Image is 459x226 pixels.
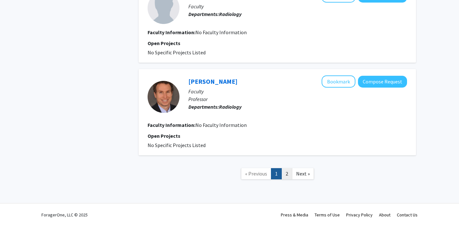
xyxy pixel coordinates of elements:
a: Privacy Policy [346,212,373,218]
span: Next » [296,170,310,177]
p: Open Projects [148,132,407,140]
a: [PERSON_NAME] [188,77,237,85]
a: 1 [271,168,282,179]
span: No Faculty Information [195,29,247,35]
a: About [379,212,390,218]
button: Add Andrew Newberg to Bookmarks [322,75,355,88]
b: Departments: [188,104,219,110]
a: 2 [281,168,292,179]
a: Next [292,168,314,179]
a: Press & Media [281,212,308,218]
span: No Specific Projects Listed [148,49,206,56]
button: Compose Request to Andrew Newberg [358,76,407,88]
span: No Faculty Information [195,122,247,128]
p: Professor [188,95,407,103]
b: Radiology [219,104,242,110]
p: Faculty [188,88,407,95]
a: Previous Page [241,168,271,179]
b: Departments: [188,11,219,17]
span: « Previous [245,170,267,177]
span: No Specific Projects Listed [148,142,206,148]
b: Faculty Information: [148,122,195,128]
nav: Page navigation [139,162,416,188]
a: Terms of Use [315,212,340,218]
p: Faculty [188,3,407,10]
iframe: Chat [5,197,27,221]
div: ForagerOne, LLC © 2025 [41,204,88,226]
p: Open Projects [148,39,407,47]
b: Faculty Information: [148,29,195,35]
b: Radiology [219,11,242,17]
a: Contact Us [397,212,418,218]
